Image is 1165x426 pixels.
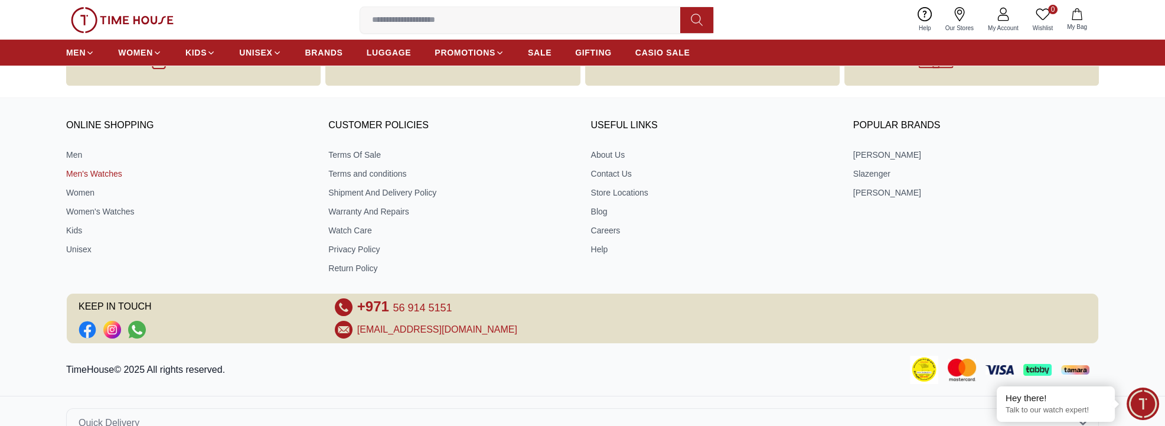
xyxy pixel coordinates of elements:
[66,243,312,255] a: Unisex
[328,168,574,180] a: Terms and conditions
[66,225,312,236] a: Kids
[79,321,96,339] a: Social Link
[393,302,452,314] span: 56 914 5151
[103,321,121,339] a: Social Link
[328,149,574,161] a: Terms Of Sale
[66,206,312,217] a: Women's Watches
[591,149,837,161] a: About Us
[435,42,504,63] a: PROMOTIONS
[591,187,837,199] a: Store Locations
[1028,24,1058,32] span: Wishlist
[1006,405,1106,415] p: Talk to our watch expert!
[1062,22,1092,31] span: My Bag
[635,47,690,58] span: CASIO SALE
[328,187,574,199] a: Shipment And Delivery Policy
[66,47,86,58] span: MEN
[914,24,936,32] span: Help
[79,321,96,339] li: Facebook
[328,262,574,274] a: Return Policy
[635,42,690,63] a: CASIO SALE
[591,168,837,180] a: Contact Us
[435,47,495,58] span: PROMOTIONS
[1127,388,1159,420] div: Chat Widget
[66,149,312,161] a: Men
[79,298,318,316] span: KEEP IN TOUCH
[328,225,574,236] a: Watch Care
[575,47,612,58] span: GIFTING
[128,321,146,339] a: Social Link
[66,363,230,377] p: TimeHouse© 2025 All rights reserved.
[575,42,612,63] a: GIFTING
[185,42,216,63] a: KIDS
[239,42,281,63] a: UNISEX
[1006,392,1106,404] div: Hey there!
[1026,5,1060,35] a: 0Wishlist
[357,323,517,337] a: [EMAIL_ADDRESS][DOMAIN_NAME]
[591,243,837,255] a: Help
[853,168,1099,180] a: Slazenger
[328,206,574,217] a: Warranty And Repairs
[118,42,162,63] a: WOMEN
[66,117,312,135] h3: ONLINE SHOPPING
[528,42,552,63] a: SALE
[71,7,174,33] img: ...
[591,225,837,236] a: Careers
[328,243,574,255] a: Privacy Policy
[985,365,1014,374] img: Visa
[591,206,837,217] a: Blog
[853,149,1099,161] a: [PERSON_NAME]
[66,168,312,180] a: Men's Watches
[853,117,1099,135] h3: Popular Brands
[239,47,272,58] span: UNISEX
[591,117,837,135] h3: USEFUL LINKS
[305,47,343,58] span: BRANDS
[528,47,552,58] span: SALE
[328,117,574,135] h3: CUSTOMER POLICIES
[357,298,452,316] a: +971 56 914 5151
[66,187,312,199] a: Women
[367,47,412,58] span: LUGGAGE
[948,359,976,381] img: Mastercard
[367,42,412,63] a: LUGGAGE
[1061,365,1089,375] img: Tamara Payment
[305,42,343,63] a: BRANDS
[941,24,978,32] span: Our Stores
[66,42,94,63] a: MEN
[185,47,207,58] span: KIDS
[912,5,938,35] a: Help
[983,24,1023,32] span: My Account
[1060,6,1094,34] button: My Bag
[1023,364,1052,375] img: Tabby Payment
[938,5,981,35] a: Our Stores
[1048,5,1058,14] span: 0
[910,356,938,384] img: Consumer Payment
[118,47,153,58] span: WOMEN
[853,187,1099,199] a: [PERSON_NAME]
